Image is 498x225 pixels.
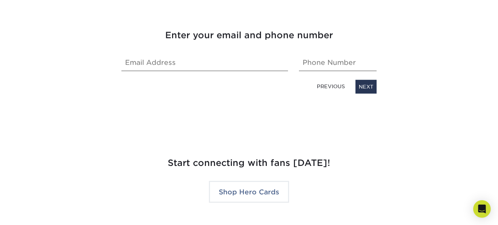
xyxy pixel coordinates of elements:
div: Open Intercom Messenger [473,200,491,218]
h4: Enter your email and phone number [121,28,377,42]
a: NEXT [355,79,377,93]
h2: Start connecting with fans [DATE]! [36,156,462,170]
a: PREVIOUS [314,81,348,92]
a: Shop Hero Cards [209,181,289,203]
